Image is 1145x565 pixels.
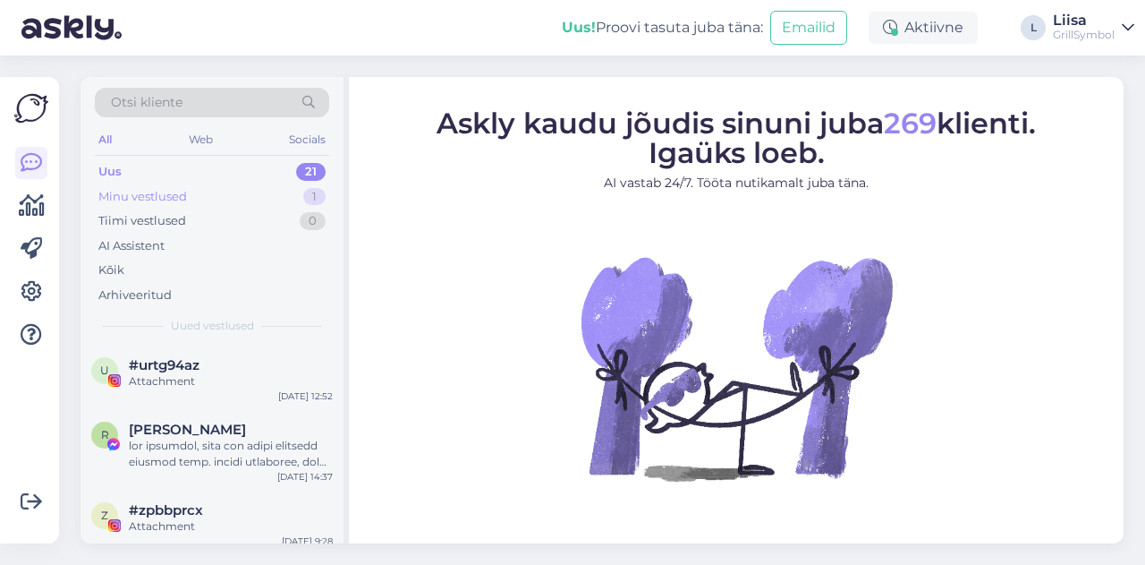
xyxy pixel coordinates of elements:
div: L [1021,15,1046,40]
p: AI vastab 24/7. Tööta nutikamalt juba täna. [437,174,1036,193]
div: Liisa [1053,13,1115,28]
button: Emailid [770,11,847,45]
div: Attachment [129,373,333,390]
div: Aktiivne [869,12,978,44]
div: Proovi tasuta juba täna: [562,17,763,39]
div: [DATE] 9:28 [282,535,333,548]
span: u [100,364,109,377]
div: AI Assistent [98,237,165,255]
div: Uus [98,163,122,181]
div: Kõik [98,261,124,279]
span: 269 [884,106,937,141]
div: 0 [300,212,326,230]
div: 1 [303,188,326,206]
span: Uued vestlused [171,318,254,334]
div: Attachment [129,518,333,535]
span: Askly kaudu jõudis sinuni juba klienti. Igaüks loeb. [437,106,1036,170]
span: #zpbbprcx [129,502,203,518]
div: All [95,128,115,151]
img: Askly Logo [14,91,48,125]
div: Tiimi vestlused [98,212,186,230]
b: Uus! [562,19,596,36]
div: GrillSymbol [1053,28,1115,42]
span: #urtg94az [129,357,199,373]
div: [DATE] 12:52 [278,390,333,403]
div: 21 [296,163,326,181]
img: No Chat active [575,207,897,529]
span: Robert Szulc [129,422,246,438]
div: [DATE] 14:37 [277,470,333,484]
a: LiisaGrillSymbol [1053,13,1134,42]
div: Minu vestlused [98,188,187,206]
div: Arhiveeritud [98,287,172,304]
div: Socials [285,128,329,151]
div: Web [185,128,216,151]
span: R [101,428,109,441]
span: Otsi kliente [111,93,182,112]
div: lor ipsumdol, sita con adipi elitsedd eiusmod temp. incidi utlaboree, dol magnaa enima minim veni... [129,438,333,470]
span: z [101,509,108,522]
